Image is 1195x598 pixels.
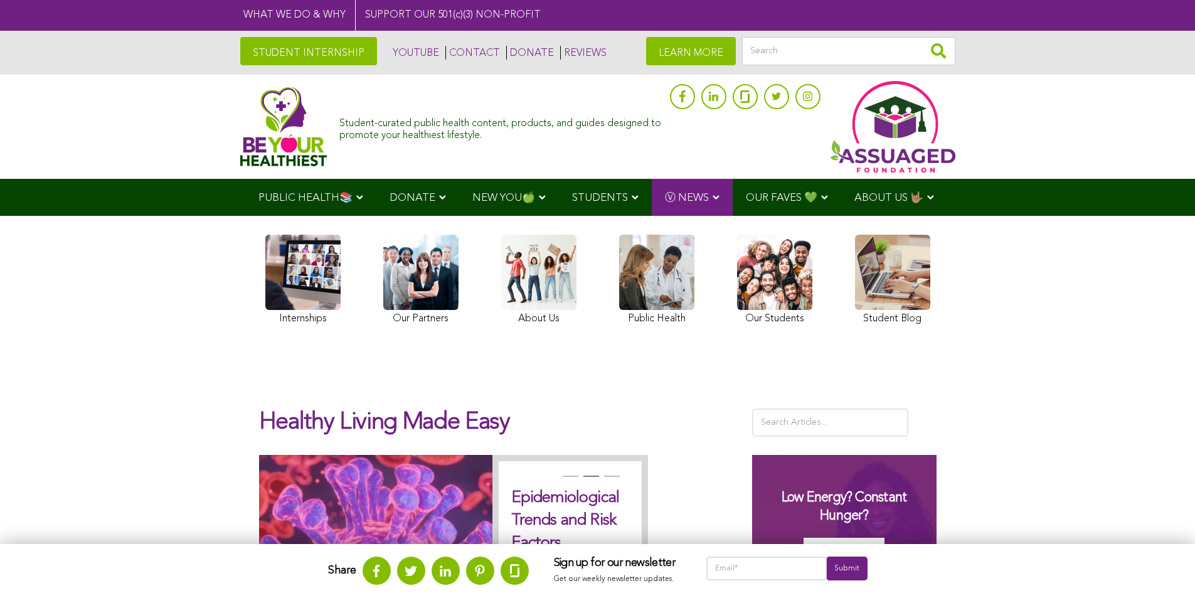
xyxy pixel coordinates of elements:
[746,193,817,203] span: OUR FAVES 💚
[765,489,924,525] h3: Low Energy? Constant Hunger?
[554,557,681,570] h3: Sign up for our newsletter
[258,193,353,203] span: PUBLIC HEALTH📚
[240,179,955,216] div: Navigation Menu
[240,37,377,65] a: STUDENT INTERNSHIP
[854,193,923,203] span: ABOUT US 🤟🏽
[328,565,356,576] strong: Share
[665,193,709,203] span: Ⓥ NEWS
[1132,538,1195,598] iframe: Chat Widget
[240,87,327,166] img: Assuaged
[572,193,628,203] span: STUDENTS
[740,90,749,103] img: glassdoor
[510,564,519,577] img: glassdoor.svg
[804,538,884,562] img: Get Your Guide
[506,46,554,60] a: DONATE
[472,193,535,203] span: NEW YOU🍏
[339,112,663,142] div: Student-curated public health content, products, and guides designed to promote your healthiest l...
[445,46,500,60] a: CONTACT
[563,476,575,488] button: 1 of 3
[390,193,435,203] span: DONATE
[827,557,867,580] input: Submit
[583,476,596,488] button: 2 of 3
[830,81,955,173] img: Assuaged App
[646,37,736,65] a: LEARN MORE
[554,573,681,587] p: Get our weekly newsletter updates.
[604,476,617,488] button: 3 of 3
[390,46,439,60] a: YOUTUBE
[560,46,607,60] a: REVIEWS
[706,557,827,580] input: Email*
[742,37,955,65] input: Search
[259,408,733,449] h1: Healthy Living Made Easy
[752,408,909,437] input: Search Articles...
